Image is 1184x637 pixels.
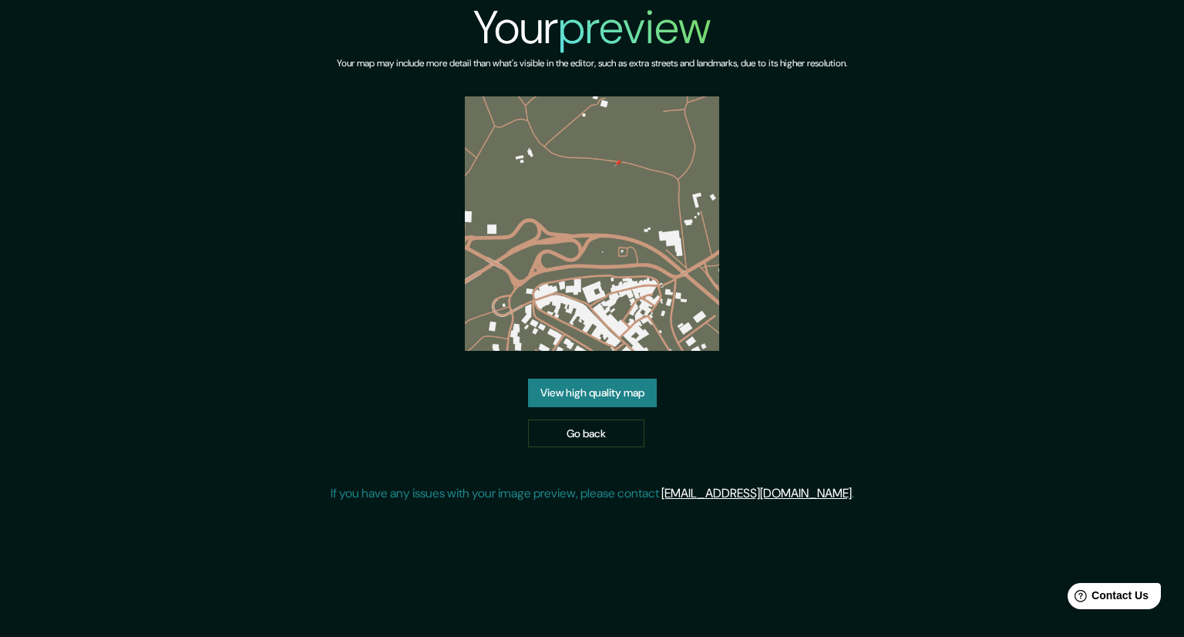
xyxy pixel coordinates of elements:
a: Go back [528,420,644,448]
a: [EMAIL_ADDRESS][DOMAIN_NAME] [661,485,852,501]
iframe: Help widget launcher [1047,577,1167,620]
img: created-map-preview [465,96,719,351]
a: View high quality map [528,379,657,407]
p: If you have any issues with your image preview, please contact . [331,484,854,503]
h6: Your map may include more detail than what's visible in the editor, such as extra streets and lan... [337,56,847,72]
